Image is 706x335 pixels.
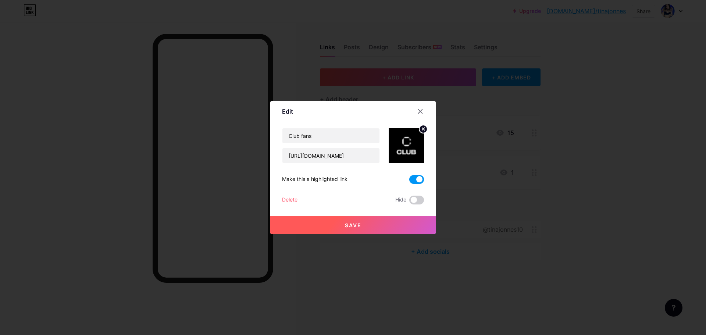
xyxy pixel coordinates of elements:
[389,128,424,163] img: link_thumbnail
[282,175,347,184] div: Make this a highlighted link
[395,196,406,204] span: Hide
[270,216,436,234] button: Save
[282,107,293,116] div: Edit
[282,148,379,163] input: URL
[345,222,361,228] span: Save
[282,128,379,143] input: Title
[282,196,297,204] div: Delete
